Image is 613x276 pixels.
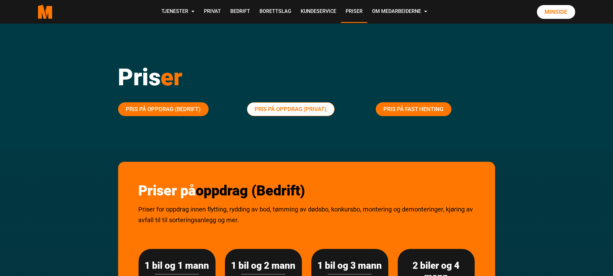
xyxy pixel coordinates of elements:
a: Bedrift [226,1,255,23]
span: Priser for oppdrag innen flytting, rydding av bod, tømming av dødsbo, konkursbo, montering og dem... [139,206,473,224]
a: Priser [341,1,367,23]
a: Pris på fast henting [376,102,452,116]
h3: 1 bil og 1 mann [145,260,209,271]
a: Minside [537,5,575,19]
a: Privat [199,1,226,23]
a: Pris på oppdrag (Privat) [247,102,335,116]
span: er [161,63,183,91]
a: Pris på oppdrag (Bedrift) [118,102,209,116]
h2: Priser på [139,182,475,199]
a: Kundeservice [296,1,341,23]
h3: 1 bil og 2 mann [231,260,296,271]
a: Tjenester [157,1,199,23]
h3: 1 bil og 3 mann [318,260,382,271]
span: oppdrag (Bedrift) [196,182,305,199]
a: Om Medarbeiderne [367,1,432,23]
a: Borettslag [255,1,296,23]
h1: Pris [118,63,495,91]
